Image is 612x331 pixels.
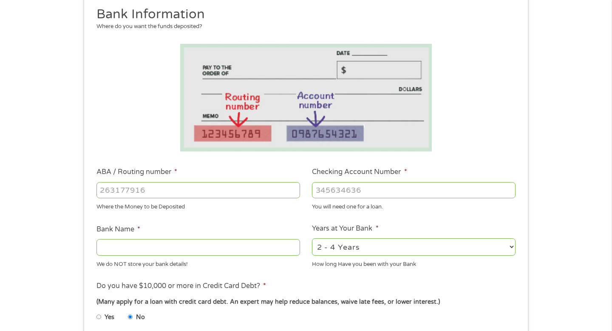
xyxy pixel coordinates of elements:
div: Where the Money to be Deposited [96,200,300,211]
img: Routing number location [180,44,432,151]
label: Bank Name [96,225,140,234]
input: 263177916 [96,182,300,198]
label: Years at Your Bank [312,224,378,233]
label: ABA / Routing number [96,168,177,177]
label: Checking Account Number [312,168,407,177]
div: Where do you want the funds deposited? [96,23,510,31]
div: How long Have you been with your Bank [312,257,516,268]
label: Do you have $10,000 or more in Credit Card Debt? [96,282,266,291]
label: No [136,313,145,322]
h2: Bank Information [96,6,510,23]
input: 345634636 [312,182,516,198]
label: Yes [105,313,114,322]
div: (Many apply for a loan with credit card debt. An expert may help reduce balances, waive late fees... [96,297,516,307]
div: We do NOT store your bank details! [96,257,300,268]
div: You will need one for a loan. [312,200,516,211]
